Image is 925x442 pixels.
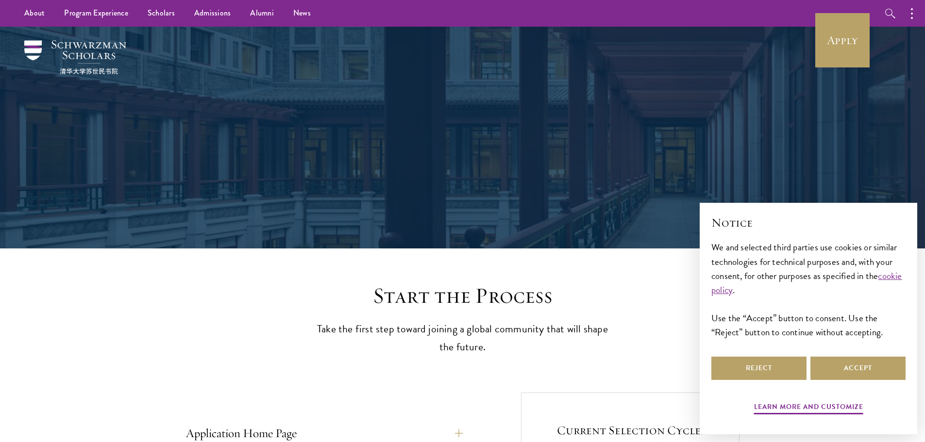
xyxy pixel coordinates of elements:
h2: Notice [711,214,906,231]
div: We and selected third parties use cookies or similar technologies for technical purposes and, wit... [711,240,906,339]
button: Accept [810,357,906,380]
h2: Start the Process [312,282,613,310]
a: cookie policy [711,269,902,297]
button: Reject [711,357,807,380]
img: Schwarzman Scholars [24,40,126,74]
p: Take the first step toward joining a global community that will shape the future. [312,320,613,356]
button: Learn more and customize [754,401,863,416]
a: Apply [815,13,870,67]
